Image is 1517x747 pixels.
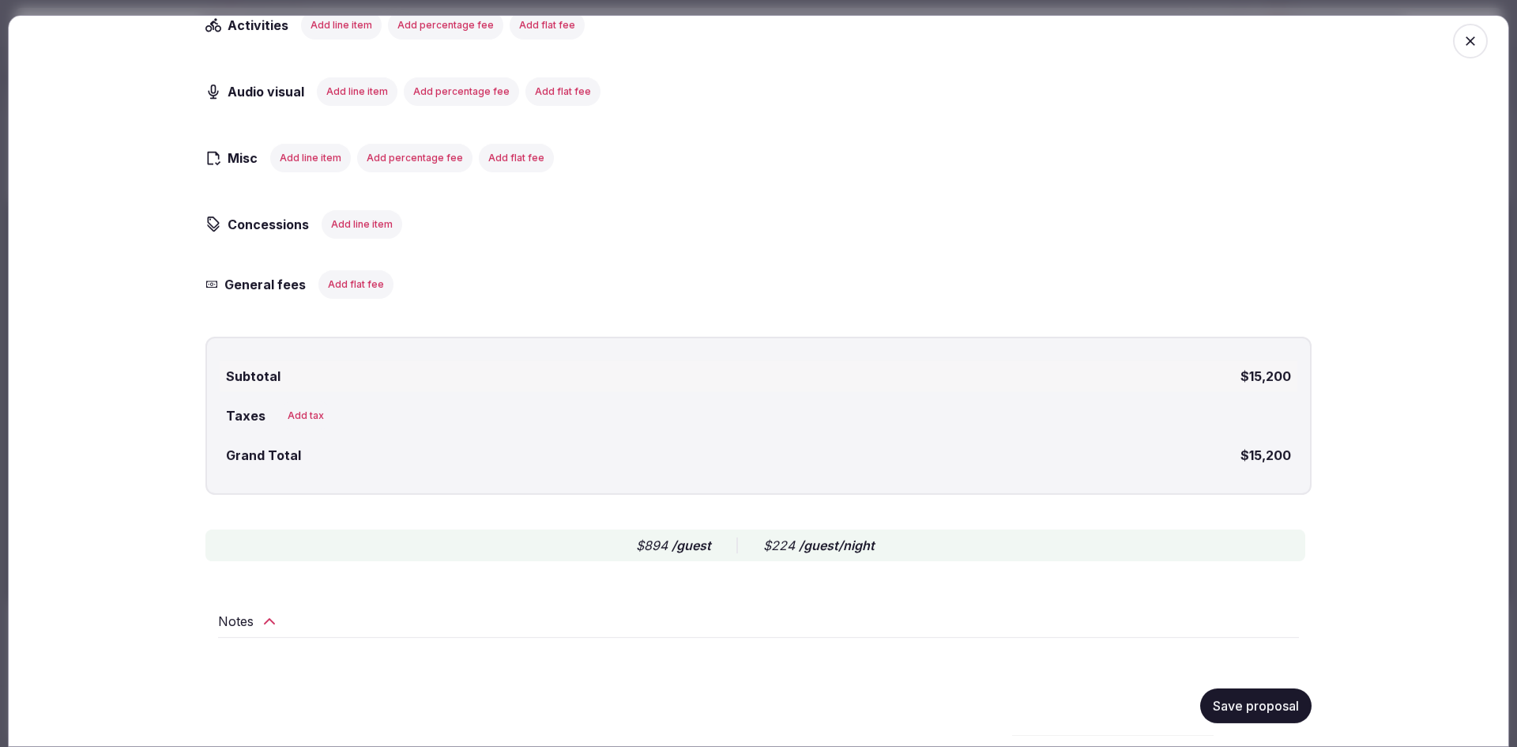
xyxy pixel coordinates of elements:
button: Add flat fee [318,270,393,299]
button: Add line item [317,77,397,106]
button: Add line item [270,144,351,172]
button: Add percentage fee [357,144,472,172]
span: $15,200 [1240,446,1297,465]
button: Add tax [278,402,333,430]
h3: General fees [218,275,318,294]
h3: Audio visual [221,82,320,101]
div: $224 [763,536,875,555]
span: /guest/night [799,538,875,553]
span: /guest [672,538,711,553]
div: $894 [636,536,711,555]
h3: Misc [221,149,273,168]
button: Add flat fee [525,77,600,106]
span: Grand Total [220,446,301,465]
button: Add line item [322,210,402,239]
h2: Notes [218,612,254,631]
h3: Concessions [221,215,325,234]
h3: Taxes [220,406,265,425]
span: $15,200 [1240,367,1297,386]
button: Add percentage fee [404,77,519,106]
button: Add flat fee [479,144,554,172]
span: Subtotal [220,367,280,386]
button: Save proposal [1200,689,1312,723]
